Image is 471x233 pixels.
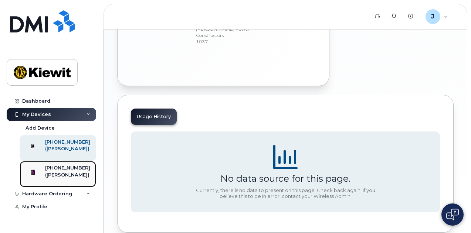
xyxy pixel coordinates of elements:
div: No data source for this page. [220,173,350,184]
div: Currently, there is no data to present on this page. Check back again. If you believe this to be ... [193,188,378,199]
p: [PERSON_NAME] Power Constructors [196,26,251,38]
span: J [431,12,434,21]
div: Jon.Samson [420,9,453,24]
img: Open chat [446,209,459,220]
p: 1037 [196,38,251,45]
